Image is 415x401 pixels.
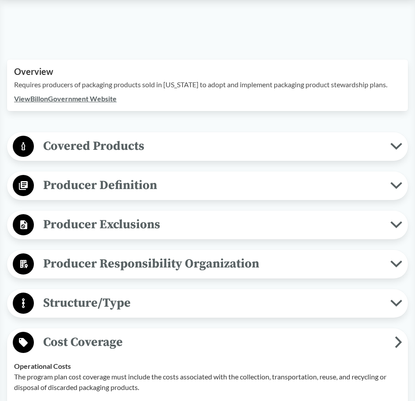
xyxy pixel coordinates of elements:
span: Producer Exclusions [34,215,390,234]
span: Producer Responsibility Organization [34,254,390,274]
span: Cost Coverage [34,332,395,352]
button: Cost Coverage [10,331,405,354]
button: Producer Responsibility Organization [10,253,405,275]
strong: Operational Costs [14,362,71,370]
p: The program plan cost coverage must include the costs associated with the collection, transportat... [14,371,401,393]
button: Producer Exclusions [10,214,405,236]
button: Covered Products [10,135,405,158]
button: Producer Definition [10,175,405,197]
span: Structure/Type [34,293,390,313]
a: ViewBillonGovernment Website [14,94,117,103]
h2: Overview [14,67,401,77]
p: Requires producers of packaging products sold in [US_STATE] to adopt and implement packaging prod... [14,79,401,90]
span: Covered Products [34,136,390,156]
button: Structure/Type [10,292,405,315]
span: Producer Definition [34,175,390,195]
